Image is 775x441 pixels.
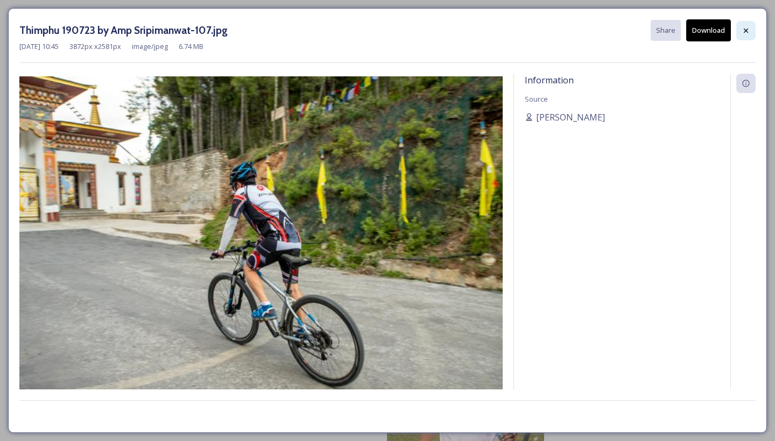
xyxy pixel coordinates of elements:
[651,20,681,41] button: Share
[536,111,605,124] span: [PERSON_NAME]
[132,41,168,52] span: image/jpeg
[179,41,203,52] span: 6.74 MB
[19,76,503,399] img: Thimphu%2520190723%2520by%2520Amp%2520Sripimanwat-107.jpg
[525,94,548,104] span: Source
[686,19,731,41] button: Download
[19,23,228,38] h3: Thimphu 190723 by Amp Sripimanwat-107.jpg
[69,41,121,52] span: 3872 px x 2581 px
[525,74,574,86] span: Information
[19,41,59,52] span: [DATE] 10:45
